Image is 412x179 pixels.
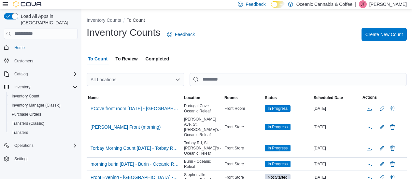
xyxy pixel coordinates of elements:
[13,1,42,7] img: Cova
[268,106,288,111] span: In Progress
[87,17,407,25] nav: An example of EuiBreadcrumbs
[265,105,291,112] span: In Progress
[12,94,39,99] span: Inventory Count
[263,94,312,102] button: Status
[146,52,169,65] span: Completed
[1,43,80,52] button: Home
[91,161,179,167] span: morning burin [DATE] - Burin - Oceanic Releaf
[246,1,265,7] span: Feedback
[12,142,78,149] span: Operations
[7,92,80,101] button: Inventory Count
[7,110,80,119] button: Purchase Orders
[14,58,33,64] span: Customers
[378,159,386,169] button: Edit count details
[7,119,80,128] button: Transfers (Classic)
[9,92,78,100] span: Inventory Count
[12,44,78,52] span: Home
[312,160,361,168] div: [DATE]
[12,83,33,91] button: Inventory
[9,110,78,118] span: Purchase Orders
[14,156,28,161] span: Settings
[9,92,42,100] a: Inventory Count
[9,120,47,127] a: Transfers (Classic)
[14,71,28,77] span: Catalog
[1,56,80,66] button: Customers
[164,28,197,41] a: Feedback
[184,159,222,169] span: Burin - Oceanic Releaf
[18,13,78,26] span: Load All Apps in [GEOGRAPHIC_DATA]
[12,142,36,149] button: Operations
[9,120,78,127] span: Transfers (Classic)
[362,95,377,100] span: Actions
[268,124,288,130] span: In Progress
[12,121,44,126] span: Transfers (Classic)
[378,122,386,132] button: Edit count details
[223,123,263,131] div: Front Store
[7,128,80,137] button: Transfers
[265,161,291,167] span: In Progress
[184,103,222,114] span: Portugal Cove - Oceanic Releaf
[9,101,63,109] a: Inventory Manager (Classic)
[265,145,291,151] span: In Progress
[12,103,61,108] span: Inventory Manager (Classic)
[389,160,396,168] button: Delete
[312,94,361,102] button: Scheduled Date
[1,141,80,150] button: Operations
[389,105,396,112] button: Delete
[1,70,80,79] button: Catalog
[88,95,99,100] span: Name
[268,145,288,151] span: In Progress
[91,124,161,130] span: [PERSON_NAME] Front (morning)
[365,31,403,38] span: Create New Count
[87,94,183,102] button: Name
[127,18,145,23] button: To Count
[184,95,200,100] span: Location
[14,45,25,50] span: Home
[12,155,31,163] a: Settings
[296,0,353,8] p: Oceanic Cannabis & Coffee
[12,70,30,78] button: Catalog
[175,31,195,38] span: Feedback
[87,26,161,39] h1: Inventory Counts
[87,18,121,23] button: Inventory Counts
[88,122,163,132] button: [PERSON_NAME] Front (morning)
[271,1,285,8] input: Dark Mode
[223,105,263,112] div: Front Room
[175,77,180,82] button: Open list of options
[9,101,78,109] span: Inventory Manager (Classic)
[355,0,356,8] p: |
[9,110,44,118] a: Purchase Orders
[12,70,78,78] span: Catalog
[361,0,365,8] span: JT
[268,161,288,167] span: In Progress
[184,140,222,156] span: Torbay Rd, St. [PERSON_NAME]'s - Oceanic Releaf
[265,124,291,130] span: In Progress
[312,144,361,152] div: [DATE]
[88,143,181,153] button: Torbay Morning Count [DATE] - Torbay Rd, St. [PERSON_NAME]'s - Oceanic Releaf
[223,160,263,168] div: Front Store
[12,57,78,65] span: Customers
[389,123,396,131] button: Delete
[12,112,41,117] span: Purchase Orders
[14,84,30,90] span: Inventory
[389,144,396,152] button: Delete
[88,52,107,65] span: To Count
[224,95,238,100] span: Rooms
[12,44,27,52] a: Home
[12,155,78,163] span: Settings
[88,159,181,169] button: morning burin [DATE] - Burin - Oceanic Releaf
[223,94,263,102] button: Rooms
[12,57,36,65] a: Customers
[314,95,343,100] span: Scheduled Date
[7,101,80,110] button: Inventory Manager (Classic)
[14,143,34,148] span: Operations
[312,123,361,131] div: [DATE]
[1,83,80,92] button: Inventory
[9,129,31,136] a: Transfers
[91,105,179,112] span: PCove front room [DATE] - [GEOGRAPHIC_DATA] - [GEOGRAPHIC_DATA] Releaf
[12,83,78,91] span: Inventory
[1,154,80,163] button: Settings
[115,52,137,65] span: To Review
[359,0,367,8] div: Jenny Taylor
